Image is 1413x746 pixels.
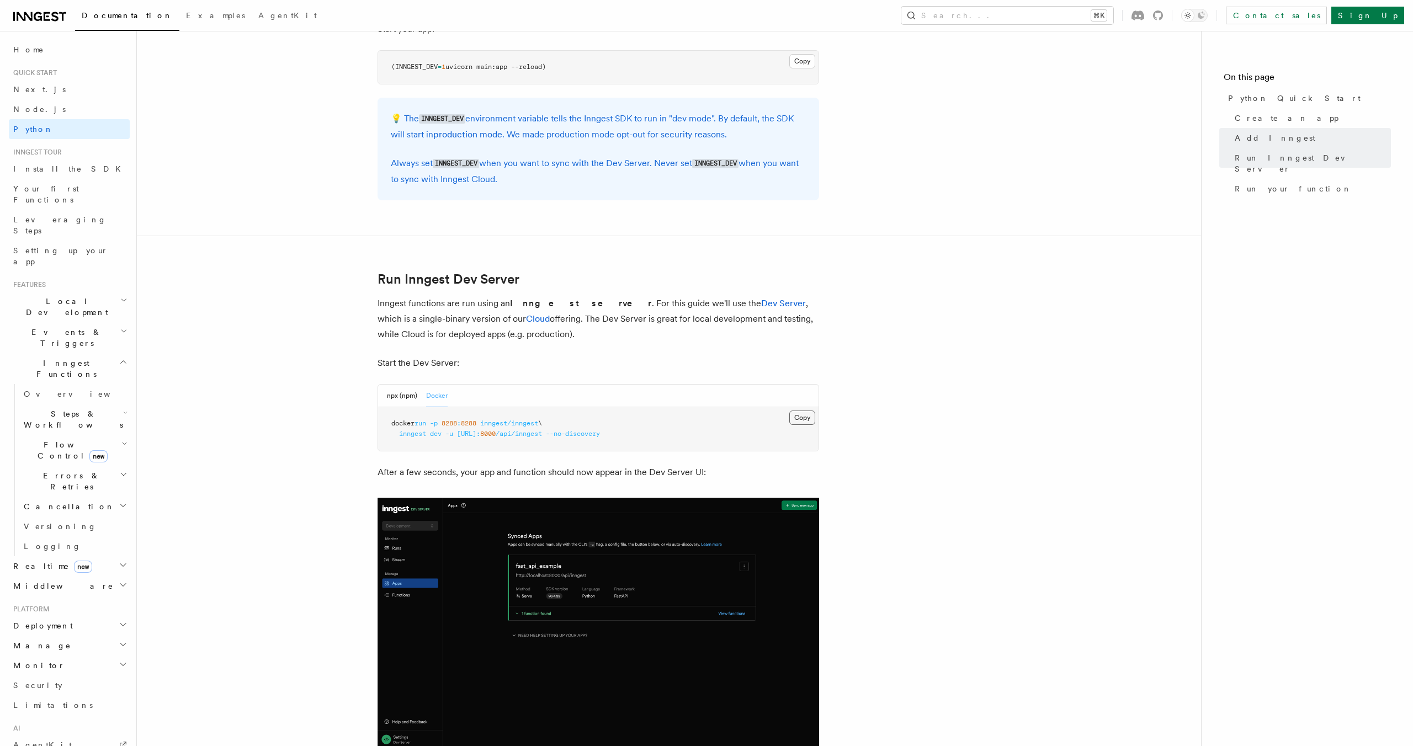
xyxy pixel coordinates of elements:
[75,3,179,31] a: Documentation
[9,241,130,271] a: Setting up your app
[89,450,108,462] span: new
[258,11,317,20] span: AgentKit
[510,298,652,308] strong: Inngest server
[1235,183,1352,194] span: Run your function
[13,701,93,710] span: Limitations
[378,355,819,371] p: Start the Dev Server:
[438,63,442,71] span: =
[789,54,815,68] button: Copy
[546,430,600,438] span: --no-discovery
[9,576,130,596] button: Middleware
[901,7,1113,24] button: Search...⌘K
[419,114,465,124] code: INNGEST_DEV
[692,159,739,168] code: INNGEST_DEV
[1230,108,1391,128] a: Create an app
[9,724,20,733] span: AI
[433,129,502,140] a: production mode
[186,11,245,20] span: Examples
[13,44,44,55] span: Home
[9,580,114,592] span: Middleware
[9,561,92,572] span: Realtime
[9,179,130,210] a: Your first Functions
[378,296,819,342] p: Inngest functions are run using an . For this guide we'll use the , which is a single-binary vers...
[19,466,130,497] button: Errors & Retries
[1230,179,1391,199] a: Run your function
[1181,9,1208,22] button: Toggle dark mode
[387,385,417,407] button: npx (npm)
[19,384,130,404] a: Overview
[9,675,130,695] a: Security
[9,327,120,349] span: Events & Triggers
[13,184,79,204] span: Your first Functions
[9,68,57,77] span: Quick start
[1230,148,1391,179] a: Run Inngest Dev Server
[9,210,130,241] a: Leveraging Steps
[13,246,108,266] span: Setting up your app
[24,522,97,531] span: Versioning
[9,695,130,715] a: Limitations
[442,419,457,427] span: 8288
[24,390,137,398] span: Overview
[9,556,130,576] button: Realtimenew
[9,159,130,179] a: Install the SDK
[9,99,130,119] a: Node.js
[457,419,461,427] span: :
[9,322,130,353] button: Events & Triggers
[13,85,66,94] span: Next.js
[179,3,252,30] a: Examples
[9,384,130,556] div: Inngest Functions
[1235,152,1391,174] span: Run Inngest Dev Server
[19,536,130,556] a: Logging
[13,125,54,134] span: Python
[399,430,426,438] span: inngest
[9,620,73,631] span: Deployment
[391,156,806,187] p: Always set when you want to sync with the Dev Server. Never set when you want to sync with Innges...
[761,298,806,308] a: Dev Server
[19,516,130,536] a: Versioning
[82,11,173,20] span: Documentation
[1224,88,1391,108] a: Python Quick Start
[19,408,123,430] span: Steps & Workflows
[433,159,479,168] code: INNGEST_DEV
[13,215,107,235] span: Leveraging Steps
[442,63,445,71] span: 1
[74,561,92,573] span: new
[9,605,50,614] span: Platform
[9,656,130,675] button: Monitor
[252,3,323,30] a: AgentKit
[480,419,538,427] span: inngest/inngest
[1235,113,1338,124] span: Create an app
[457,430,480,438] span: [URL]:
[1224,71,1391,88] h4: On this page
[9,353,130,384] button: Inngest Functions
[445,430,453,438] span: -u
[1226,7,1327,24] a: Contact sales
[426,385,448,407] button: Docker
[24,542,81,551] span: Logging
[9,280,46,289] span: Features
[9,640,71,651] span: Manage
[430,430,442,438] span: dev
[13,164,128,173] span: Install the SDK
[1230,128,1391,148] a: Add Inngest
[526,313,550,324] a: Cloud
[1091,10,1107,21] kbd: ⌘K
[9,636,130,656] button: Manage
[13,681,62,690] span: Security
[496,430,542,438] span: /api/inngest
[9,40,130,60] a: Home
[19,501,115,512] span: Cancellation
[391,111,806,142] p: 💡 The environment variable tells the Inngest SDK to run in "dev mode". By default, the SDK will s...
[538,419,542,427] span: \
[461,419,476,427] span: 8288
[9,119,130,139] a: Python
[378,271,519,287] a: Run Inngest Dev Server
[1331,7,1404,24] a: Sign Up
[19,439,121,461] span: Flow Control
[9,291,130,322] button: Local Development
[9,79,130,99] a: Next.js
[1235,132,1315,143] span: Add Inngest
[19,470,120,492] span: Errors & Retries
[9,296,120,318] span: Local Development
[378,498,819,746] img: quick-start-app.png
